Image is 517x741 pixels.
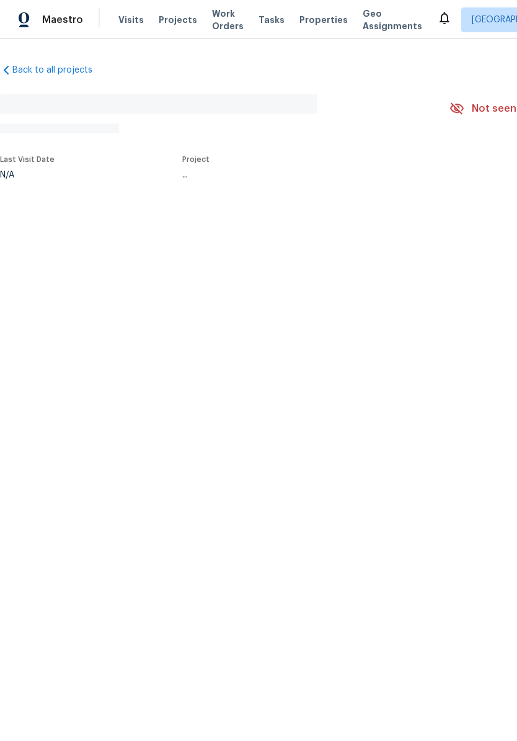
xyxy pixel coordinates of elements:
[299,14,348,26] span: Properties
[212,7,244,32] span: Work Orders
[42,14,83,26] span: Maestro
[118,14,144,26] span: Visits
[182,171,420,179] div: ...
[182,156,210,163] span: Project
[258,16,285,24] span: Tasks
[159,14,197,26] span: Projects
[363,7,422,32] span: Geo Assignments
